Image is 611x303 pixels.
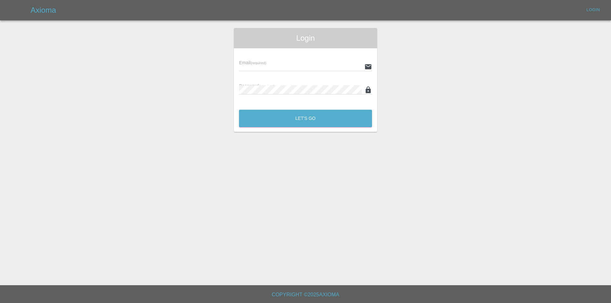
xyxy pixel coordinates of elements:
span: Email [239,60,266,65]
button: Let's Go [239,110,372,127]
h5: Axioma [31,5,56,15]
h6: Copyright © 2025 Axioma [5,290,606,299]
span: Password [239,83,275,88]
small: (required) [250,61,266,65]
small: (required) [259,84,275,88]
a: Login [583,5,603,15]
span: Login [239,33,372,43]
